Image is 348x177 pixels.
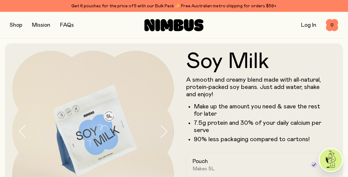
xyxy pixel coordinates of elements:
[194,103,324,117] li: Make up the amount you need & save the rest for later
[193,166,215,172] span: Makes 5L
[186,76,324,98] p: A smooth and creamy blend made with all-natural, protein-packed soy beans. Just add water, shake ...
[194,119,324,134] li: 7.5g protein and 30% of your daily calcium per serve
[193,158,208,165] h2: Pouch
[326,19,338,31] button: 0
[60,22,74,28] a: FAQs
[301,22,316,28] a: Log In
[320,149,342,171] img: agent
[32,22,50,28] a: Mission
[186,51,324,73] h1: Soy Milk
[10,2,338,10] div: Get 6 pouches for the price of 5 with our Bulk Pack ✨ Free Australian metro shipping for orders $59+
[194,136,324,143] p: 90% less packaging compared to cartons!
